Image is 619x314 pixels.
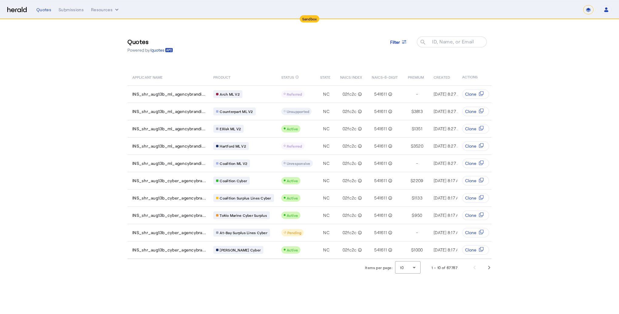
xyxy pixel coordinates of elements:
span: Clone [465,247,476,253]
span: NC [323,108,330,114]
span: 3813 [414,108,423,114]
mat-label: ID, Name, or Email [432,39,474,44]
span: Clone [465,212,476,218]
span: INS_shr_aug13b_ml_agencybrandi... [132,126,205,132]
span: PREMIUM [408,74,424,80]
span: INS_shr_aug13b_cyber_agencybra... [132,230,206,236]
span: 541611 [374,126,387,132]
span: 10 [400,265,404,270]
span: [DATE] 8:17 AM [434,195,462,200]
span: Clone [465,91,476,97]
button: Next page [482,260,496,275]
span: Referred [287,144,302,148]
span: INS_shr_aug13b_cyber_agencybra... [132,178,206,184]
span: 541611 [374,247,387,253]
span: STATE [320,74,330,80]
span: Coalition Cyber [220,178,247,183]
span: Unresponsive [287,161,310,166]
span: INS_shr_aug13b_cyber_agencybra... [132,212,206,218]
span: At-Bay Surplus Lines Cyber [220,230,267,235]
table: Table view of all quotes submitted by your platform [127,68,617,259]
span: INS_shr_aug13b_ml_agencybrandi... [132,108,205,114]
span: 02fc2c [343,212,357,218]
span: $ [411,143,413,149]
span: PRODUCT [213,74,231,80]
mat-icon: info_outline [387,91,392,97]
button: Clone [462,107,489,116]
span: Clone [465,230,476,236]
span: Clone [465,143,476,149]
span: 541611 [374,230,387,236]
span: 02fc2c [343,91,357,97]
span: [DATE] 8:27 AM [434,91,463,97]
span: $ [412,126,414,132]
span: INS_shr_aug13b_cyber_agencybra... [132,247,206,253]
span: 02fc2c [343,247,357,253]
span: Tokio Marine Cyber Surplus [220,213,267,218]
h3: Quotes [127,37,173,46]
span: Pending [287,230,302,235]
span: NC [323,195,330,201]
span: [DATE] 8:17 AM [434,230,462,235]
span: 1351 [414,126,422,132]
span: INS_shr_aug13b_ml_agencybrandi... [132,91,205,97]
span: Active [287,196,298,200]
span: - [416,230,418,236]
mat-icon: info_outline [357,143,362,149]
mat-icon: info_outline [387,143,392,149]
mat-icon: info_outline [387,108,392,114]
span: Clone [465,195,476,201]
span: Unsupported [287,109,309,114]
span: 950 [414,212,422,218]
span: [DATE] 8:17 AM [434,213,462,218]
span: 02fc2c [343,143,357,149]
span: $ [412,212,414,218]
span: STATUS [281,74,294,80]
span: [DATE] 8:27 AM [434,109,463,114]
mat-icon: info_outline [357,91,362,97]
mat-icon: info_outline [357,230,362,236]
span: NAICS INDEX [340,74,362,80]
span: - [416,91,418,97]
span: NC [323,230,330,236]
span: 1000 [414,247,423,253]
button: Filter [385,36,412,47]
span: - [416,160,418,166]
span: 541611 [374,143,387,149]
mat-icon: info_outline [387,160,392,166]
span: 3520 [413,143,423,149]
mat-icon: info_outline [357,247,362,253]
span: 541611 [374,91,387,97]
span: NC [323,91,330,97]
span: Clone [465,126,476,132]
span: 1133 [414,195,422,201]
span: NC [323,247,330,253]
span: 541611 [374,195,387,201]
span: Active [287,213,298,217]
span: 541611 [374,178,387,184]
button: Resources dropdown menu [91,7,120,13]
span: INS_shr_aug13b_ml_agencybrandi... [132,143,205,149]
button: Clone [462,228,489,237]
span: Clone [465,178,476,184]
mat-icon: info_outline [387,126,392,132]
span: Coalition Surplus Lines Cyber [220,196,271,200]
mat-icon: info_outline [387,247,392,253]
span: CREATED [434,74,450,80]
span: Counterpart ML V2 [220,109,253,114]
span: Hartford ML V2 [220,144,246,148]
span: Clone [465,108,476,114]
a: /quotes [150,47,173,53]
span: $ [411,178,413,184]
button: Clone [462,159,489,168]
p: Powered by [127,47,173,53]
span: $ [412,195,414,201]
span: 02fc2c [343,108,357,114]
span: [DATE] 8:17 AM [434,178,462,183]
span: 02fc2c [343,178,357,184]
button: Clone [462,124,489,134]
span: 541611 [374,108,387,114]
mat-icon: info_outline [387,178,392,184]
span: [DATE] 8:27 AM [434,126,463,131]
span: [DATE] 8:27 AM [434,143,463,148]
